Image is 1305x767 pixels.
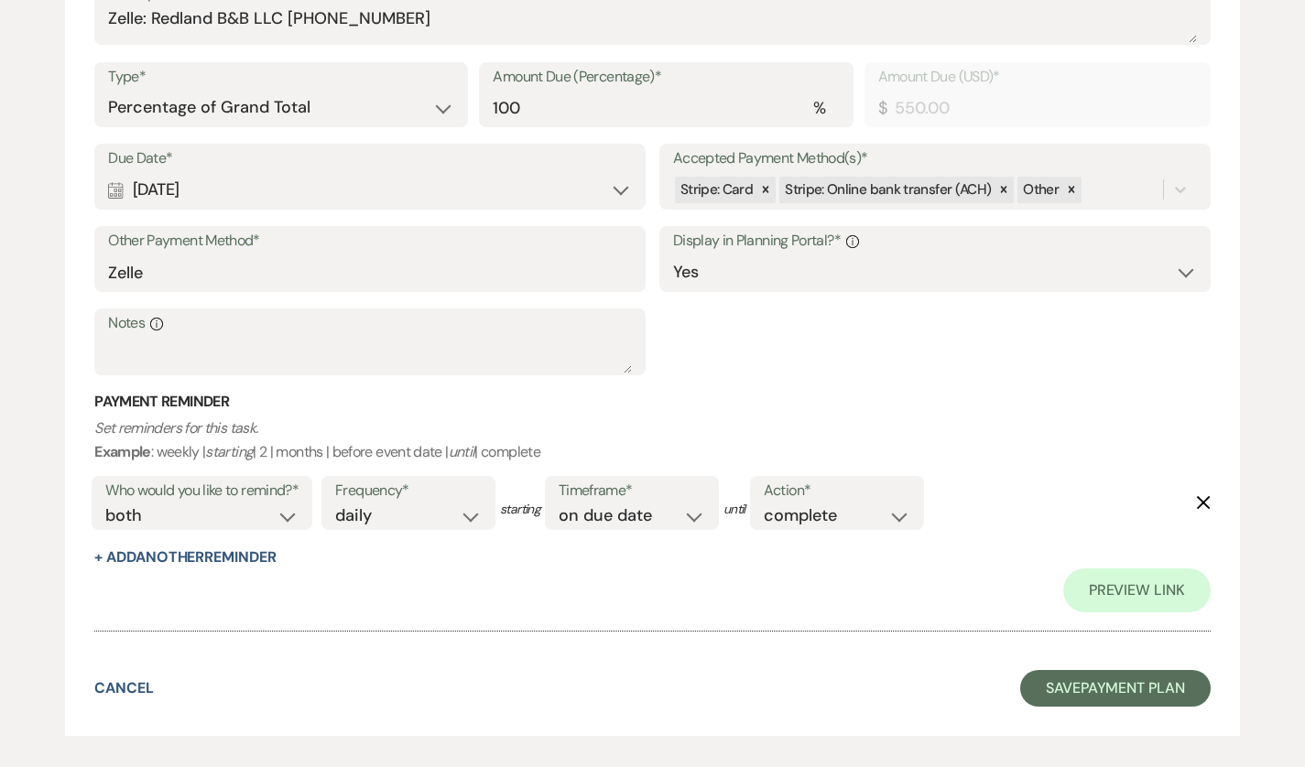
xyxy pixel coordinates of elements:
button: SavePayment Plan [1020,670,1211,707]
span: Other [1023,180,1059,199]
textarea: Zelle: Redland B&B LLC [PHONE_NUMBER] [108,6,1197,43]
h3: Payment Reminder [94,392,1211,412]
i: Set reminders for this task. [94,418,257,438]
label: Accepted Payment Method(s)* [673,146,1197,172]
label: Timeframe* [559,478,705,504]
label: Action* [764,478,910,504]
span: Stripe: Online bank transfer (ACH) [785,180,991,199]
p: : weekly | | 2 | months | before event date | | complete [94,416,1211,463]
b: Example [94,442,151,461]
label: Notes [108,310,632,337]
label: Who would you like to remind?* [105,478,299,504]
div: $ [878,96,886,121]
label: Frequency* [335,478,482,504]
label: Due Date* [108,146,632,172]
button: + AddAnotherReminder [94,550,276,565]
label: Amount Due (USD)* [878,64,1197,91]
label: Type* [108,64,454,91]
div: [DATE] [108,172,632,208]
a: Preview Link [1063,568,1211,612]
label: Display in Planning Portal?* [673,228,1197,254]
span: Stripe: Card [680,180,753,199]
div: % [813,96,825,121]
button: Cancel [94,681,154,696]
span: until [723,500,745,519]
span: starting [500,500,540,519]
i: starting [205,442,253,461]
i: until [449,442,475,461]
label: Amount Due (Percentage)* [493,64,839,91]
label: Other Payment Method* [108,228,632,254]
